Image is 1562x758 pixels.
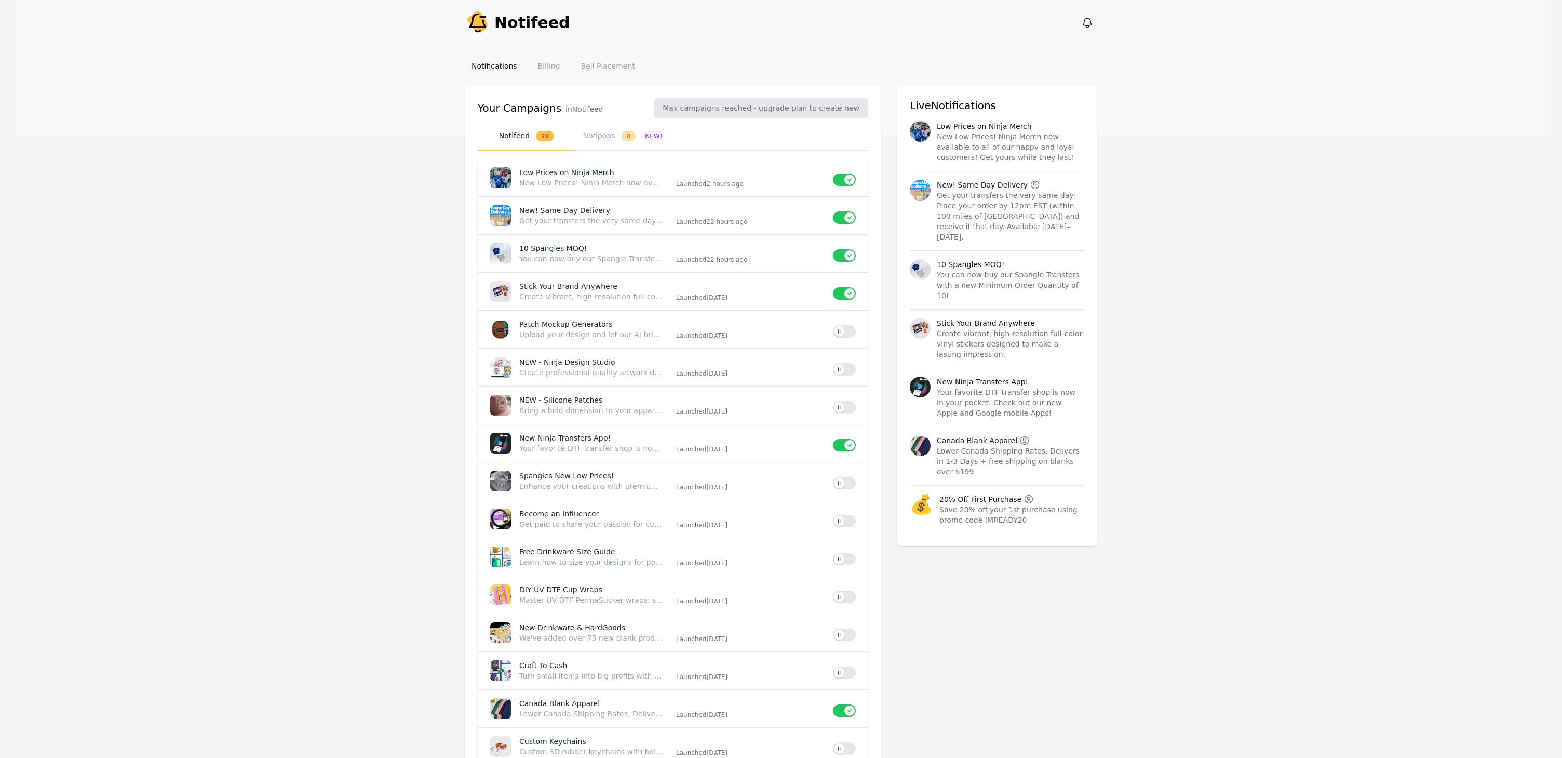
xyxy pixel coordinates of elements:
p: Stick Your Brand Anywhere [519,281,668,291]
p: Free Drinkware Size Guide [519,547,668,557]
p: Launched [676,256,825,264]
span: 💰 [910,494,933,525]
p: Master UV DTF PermaSticker wraps: size designs, apply without air bubbles, and press like a pro. [519,595,664,605]
p: Stick Your Brand Anywhere [937,318,1035,328]
p: Low Prices on Ninja Merch [937,121,1032,131]
time: 2025-09-03T13:18:05.489Z [706,370,728,377]
p: Your favorite DTF transfer shop is now in your pocket. Check out our new Apple and Google mobile ... [937,387,1084,418]
button: Max campaigns reached - upgrade plan to create new [654,98,868,118]
h3: Live Notifications [910,98,1084,113]
time: 2025-07-09T18:07:57.753Z [706,597,728,605]
a: Free Drinkware Size GuideLearn how to size your designs for popular drinkware styles, from tumble... [478,538,868,576]
a: Notifications [465,57,523,75]
time: 2025-06-05T21:11:03.281Z [706,749,728,756]
p: New Low Prices! Ninja Merch now available to all of our happy and loyal customers! Get yours whil... [937,131,1084,163]
p: NEW - Silicone Patches [519,395,668,405]
a: NEW - Silicone PatchesBring a bold dimension to your apparel with 3D flexibility and raised, mode... [478,387,868,424]
a: New! Same Day DeliveryGet your transfers the very same day! Place your order by 12pm EST (within ... [478,197,868,234]
p: New! Same Day Delivery [937,180,1028,190]
p: Lower Canada Shipping Rates, Delivers in 1-3 Days + free shipping on blanks over $199 [937,446,1084,477]
p: Patch Mockup Generators [519,319,668,329]
span: NEW! [642,131,665,141]
p: New Low Prices! Ninja Merch now available to all of our happy and loyal customers! Get yours whil... [519,178,664,188]
p: in Notifeed [565,104,603,114]
p: Create vibrant, high-resolution full-color vinyl stickers designed to make a lasting impression. [519,291,664,302]
p: Launched [676,331,825,340]
time: 2025-09-15T16:05:36.464Z [706,332,728,339]
p: Launched [676,673,825,681]
time: 2025-06-16T17:49:25.543Z [706,711,728,719]
p: Learn how to size your designs for popular drinkware styles, from tumblers to wine glasses. [519,557,664,567]
p: Low Prices on Ninja Merch [519,167,668,178]
p: New Drinkware & HardGoods [519,622,668,633]
p: Turn small items into big profits with this free DTF guide—includes steps, costs, and templates. [519,671,664,681]
time: 2025-07-18T18:44:57.675Z [706,522,728,529]
p: Launched [676,294,825,302]
time: 2025-10-02T17:20:33.516Z [706,180,743,188]
a: New Drinkware & HardGoodsWe've added over 75 new blank products to our Drinkware & Hardgoods cate... [478,614,868,651]
p: New Ninja Transfers App! [519,433,668,443]
p: Canada Blank Apparel [519,698,668,709]
p: Launched [676,483,825,491]
p: Launched [676,445,825,454]
p: Enhance your creations with premium Spangle Transfers. Vibrant, flat, holographic discs that add ... [519,481,664,491]
p: Launched [676,597,825,605]
p: Your favorite DTF transfer shop is now in your pocket. Check out our new Apple and Google mobile ... [519,443,664,454]
p: Get paid to share your passion for custom apparel with your audience. Apply [DATE] in seconds! [519,519,664,529]
p: Spangles New Low Prices! [519,471,668,481]
p: You can now buy our Spangle Transfers with a new Minimum Order Quantity of 10! [519,254,664,264]
p: Craft To Cash [519,660,668,671]
p: We've added over 75 new blank products to our Drinkware & Hardgoods category. Shop Now [519,633,664,643]
p: Save 20% off your 1st purchase using promo code IMREADY20 [939,504,1084,525]
p: New Ninja Transfers App! [937,377,1028,387]
p: Custom 3D rubber keychains with bold detail—perfect for promos and everyday use. [519,747,664,757]
a: Spangles New Low Prices!Enhance your creations with premium Spangle Transfers. Vibrant, flat, hol... [478,462,868,500]
span: 28 [536,131,554,141]
span: 0 [622,131,636,141]
p: Get your transfers the very same day! Place your order by 12pm EST (within 100 miles of [GEOGRAPH... [519,216,664,226]
time: 2025-07-17T12:59:48.225Z [706,560,728,567]
a: DIY UV DTF Cup WrapsMaster UV DTF PermaSticker wraps: size designs, apply without air bubbles, an... [478,576,868,614]
a: 10 Spangles MOQ!You can now buy our Spangle Transfers with a new Minimum Order Quantity of 10!Lau... [478,235,868,272]
p: Get your transfers the very same day! Place your order by 12pm EST (within 100 miles of [GEOGRAPH... [937,190,1084,242]
a: Become an InfluencerGet paid to share your passion for custom apparel with your audience. Apply [... [478,500,868,538]
a: Billing [532,57,567,75]
time: 2025-10-01T20:38:46.785Z [706,256,747,263]
a: Notifeed [465,10,570,35]
p: Launched [676,559,825,567]
a: New Ninja Transfers App!Your favorite DTF transfer shop is now in your pocket. Check out our new ... [478,424,868,462]
p: Launched [676,369,825,378]
time: 2025-07-08T15:33:20.756Z [706,635,728,643]
time: 2025-07-01T13:34:44.833Z [706,673,728,681]
p: Launched [676,521,825,529]
p: 10 Spangles MOQ! [519,243,668,254]
button: Notipops0NEW! [575,122,673,151]
p: Launched [676,635,825,643]
a: Patch Mockup GeneratorsUpload your design and let our AI bring it to life—perfectly recreated as ... [478,311,868,348]
p: Lower Canada Shipping Rates, Delivers in 1-3 Days + free shipping on blanks over $199 [519,709,664,719]
p: Canada Blank Apparel [937,435,1017,446]
a: NEW - Ninja Design StudioCreate professional-quality artwork directly in your browser - no downlo... [478,349,868,386]
p: NEW - Ninja Design Studio [519,357,668,367]
time: 2025-10-01T17:14:28.626Z [706,294,728,301]
p: Launched [676,407,825,416]
time: 2025-08-20T17:48:29.582Z [706,408,728,415]
a: Craft To CashTurn small items into big profits with this free DTF guide—includes steps, costs, an... [478,652,868,689]
p: Become an Influencer [519,509,668,519]
p: Upload your design and let our AI bring it to life—perfectly recreated as embroidery, PVC, or lea... [519,329,664,340]
p: Bring a bold dimension to your apparel with 3D flexibility and raised, modern details. Perfect fo... [519,405,664,416]
p: 20% Off First Purchase [939,494,1021,504]
img: Your Company [465,10,490,35]
a: Canada Blank ApparelLower Canada Shipping Rates, Delivers in 1-3 Days + free shipping on blanks o... [478,690,868,727]
a: Bell Placement [575,57,641,75]
p: 10 Spangles MOQ! [937,259,1004,270]
p: New! Same Day Delivery [519,205,668,216]
button: Notifeed28 [478,122,575,151]
p: You can now buy our Spangle Transfers with a new Minimum Order Quantity of 10! [937,270,1084,301]
time: 2025-08-13T16:11:55.709Z [706,446,728,453]
span: Notifeed [494,14,570,32]
p: Create vibrant, high-resolution full-color vinyl stickers designed to make a lasting impression. [937,328,1084,360]
nav: Tabs [478,122,868,151]
time: 2025-10-01T20:41:10.092Z [706,218,747,225]
p: DIY UV DTF Cup Wraps [519,584,668,595]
